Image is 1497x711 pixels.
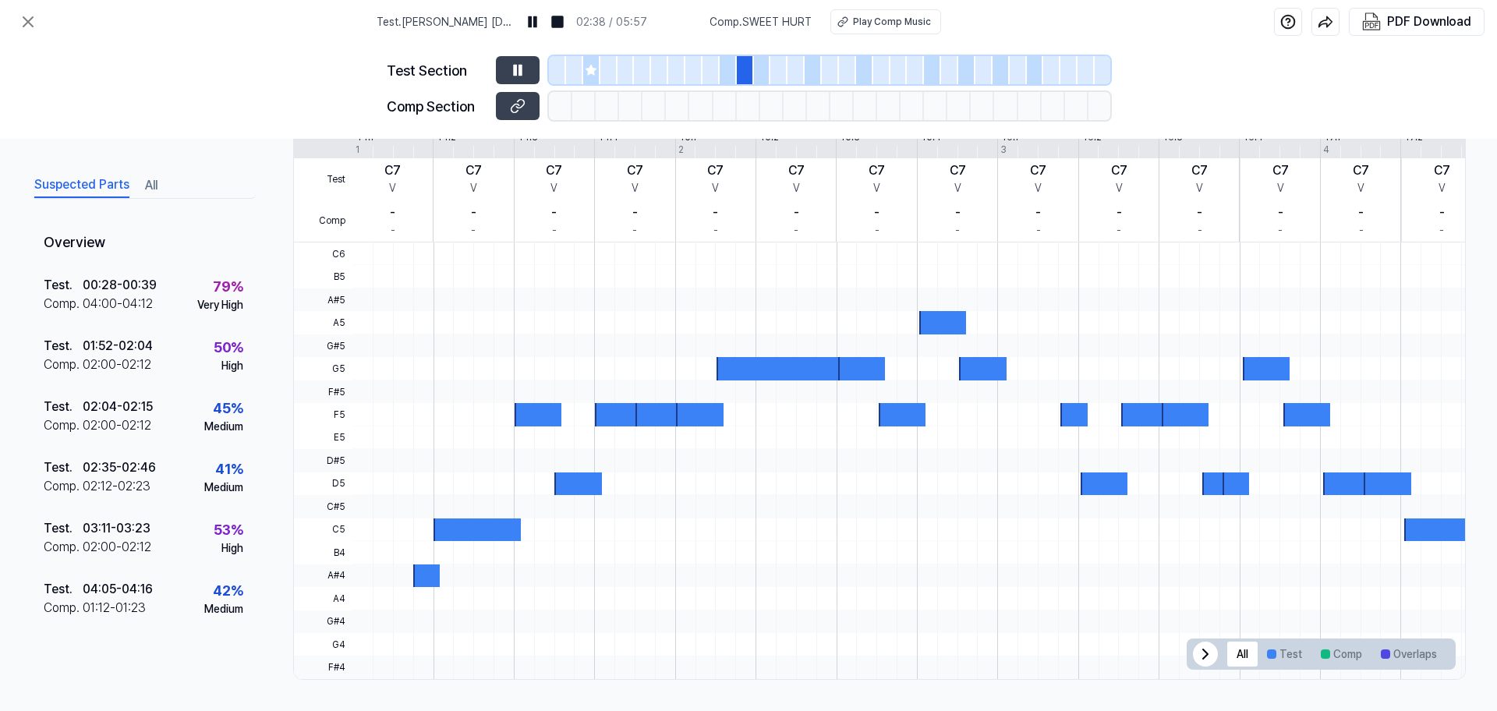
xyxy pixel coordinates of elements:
span: G4 [294,633,353,656]
div: V [1196,180,1203,196]
div: Comp . [44,355,83,374]
div: V [1277,180,1284,196]
div: 01:52 - 02:04 [83,337,153,355]
button: Overlaps [1371,642,1446,667]
div: - [632,203,638,222]
span: Test [294,158,353,200]
div: 41 % [215,458,243,479]
div: - [1036,222,1041,239]
span: C#5 [294,495,353,518]
div: V [1116,180,1123,196]
span: B5 [294,265,353,288]
div: - [713,203,718,222]
div: V [1439,180,1446,196]
div: Test . [44,398,83,416]
img: share [1318,14,1333,30]
img: pause [525,14,540,30]
div: - [874,203,879,222]
div: Test Section [387,60,487,81]
div: Overview [31,221,256,265]
div: - [391,222,395,239]
span: A#4 [294,564,353,587]
div: V [873,180,880,196]
div: C7 [1111,161,1127,180]
div: 02:00 - 02:12 [83,355,151,374]
div: High [221,358,243,374]
img: help [1280,14,1296,30]
span: A5 [294,311,353,334]
span: G#5 [294,334,353,357]
div: - [471,222,476,239]
div: V [470,180,477,196]
div: Play Comp Music [853,15,931,29]
span: D5 [294,472,353,495]
button: Comp [1311,642,1371,667]
div: C7 [950,161,966,180]
div: 02:38 / 05:57 [576,14,647,30]
div: PDF Download [1387,12,1471,32]
div: 04:00 - 04:12 [83,295,153,313]
div: - [471,203,476,222]
div: 2 [678,143,684,157]
div: V [1035,180,1042,196]
div: - [1198,222,1202,239]
div: C7 [546,161,562,180]
div: C7 [384,161,401,180]
div: - [551,203,557,222]
span: F5 [294,403,353,426]
div: C7 [1191,161,1208,180]
div: V [793,180,800,196]
div: 53 % [214,519,243,540]
div: Test . [44,458,83,477]
div: V [712,180,719,196]
div: - [1278,222,1283,239]
span: B4 [294,541,353,564]
div: C7 [788,161,805,180]
button: Suspected Parts [34,173,129,198]
span: Comp . SWEET HURT [710,14,812,30]
div: Medium [204,479,243,496]
div: V [632,180,639,196]
img: stop [550,14,565,30]
div: - [1359,222,1364,239]
div: Test . [44,519,83,538]
div: 02:00 - 02:12 [83,538,151,557]
div: - [875,222,879,239]
div: - [794,203,799,222]
span: F#5 [294,380,353,403]
div: - [713,222,718,239]
div: 02:12 - 02:23 [83,477,150,496]
div: - [955,222,960,239]
div: Medium [204,419,243,435]
button: Play Comp Music [830,9,941,34]
span: E5 [294,426,353,449]
div: Comp . [44,477,83,496]
span: A4 [294,587,353,610]
div: Comp Section [387,96,487,117]
span: G5 [294,357,353,380]
div: - [1358,203,1364,222]
div: Comp . [44,538,83,557]
div: 50 % [214,337,243,358]
span: Test . [PERSON_NAME] [DEMOGRAPHIC_DATA] [377,14,514,30]
span: A#5 [294,288,353,311]
div: - [1117,222,1121,239]
div: C7 [1272,161,1289,180]
div: High [221,540,243,557]
span: Comp [294,200,353,242]
img: PDF Download [1362,12,1381,31]
div: 45 % [213,398,243,419]
div: - [552,222,557,239]
div: 02:00 - 02:12 [83,416,151,435]
div: C7 [707,161,724,180]
div: C7 [1030,161,1046,180]
div: 4 [1323,143,1329,157]
div: C7 [1434,161,1450,180]
div: Comp . [44,599,83,617]
span: D#5 [294,449,353,472]
div: - [1439,222,1444,239]
div: 00:28 - 00:39 [83,276,157,295]
div: - [1117,203,1122,222]
button: Test [1258,642,1311,667]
